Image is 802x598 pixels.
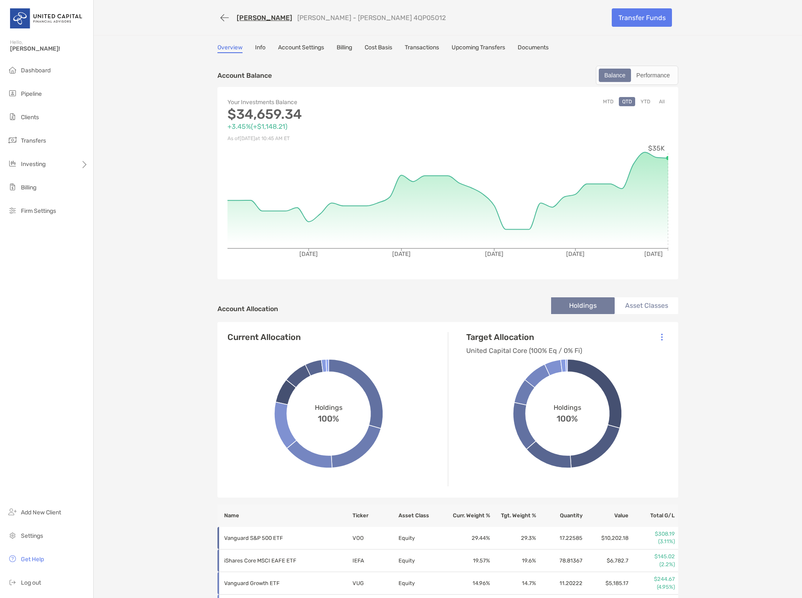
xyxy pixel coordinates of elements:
[217,305,278,313] h4: Account Allocation
[318,411,339,424] span: 100%
[629,553,675,560] p: $145.02
[352,504,398,527] th: Ticker
[596,66,678,85] div: segmented control
[8,205,18,215] img: firm-settings icon
[644,250,663,258] tspan: [DATE]
[398,527,444,549] td: Equity
[217,504,352,527] th: Name
[21,184,36,191] span: Billing
[490,572,536,595] td: 14.7 %
[466,332,582,342] h4: Target Allocation
[21,532,43,539] span: Settings
[224,533,341,543] p: Vanguard S&P 500 ETF
[237,14,292,22] a: [PERSON_NAME]
[444,527,490,549] td: 29.44 %
[583,549,629,572] td: $6,782.7
[227,97,448,107] p: Your Investments Balance
[21,161,46,168] span: Investing
[8,530,18,540] img: settings icon
[227,133,448,144] p: As of [DATE] at 10:45 AM ET
[490,527,536,549] td: 29.3 %
[10,3,83,33] img: United Capital Logo
[10,45,88,52] span: [PERSON_NAME]!
[217,70,272,81] p: Account Balance
[21,579,41,586] span: Log out
[444,549,490,572] td: 19.57 %
[490,549,536,572] td: 19.6 %
[656,97,668,106] button: All
[637,97,654,106] button: YTD
[600,97,617,106] button: MTD
[629,538,675,545] p: (3.11%)
[365,44,392,53] a: Cost Basis
[278,44,324,53] a: Account Settings
[8,65,18,75] img: dashboard icon
[8,554,18,564] img: get-help icon
[8,577,18,587] img: logout icon
[536,527,582,549] td: 17.22585
[352,527,398,549] td: VOO
[8,158,18,169] img: investing icon
[21,67,51,74] span: Dashboard
[224,555,341,566] p: iShares Core MSCI EAFE ETF
[398,572,444,595] td: Equity
[583,504,629,527] th: Value
[566,250,585,258] tspan: [DATE]
[337,44,352,53] a: Billing
[583,527,629,549] td: $10,202.18
[629,561,675,568] p: (2.2%)
[21,509,61,516] span: Add New Client
[227,332,301,342] h4: Current Allocation
[583,572,629,595] td: $5,185.17
[8,135,18,145] img: transfers icon
[629,530,675,538] p: $308.19
[615,297,678,314] li: Asset Classes
[227,121,448,132] p: +3.45% ( +$1,148.21 )
[392,250,411,258] tspan: [DATE]
[217,44,243,53] a: Overview
[315,404,342,411] span: Holdings
[600,69,630,81] div: Balance
[629,504,678,527] th: Total G/L
[490,504,536,527] th: Tgt. Weight %
[405,44,439,53] a: Transactions
[8,182,18,192] img: billing icon
[518,44,549,53] a: Documents
[536,572,582,595] td: 11.20222
[536,549,582,572] td: 78.81367
[352,572,398,595] td: VUG
[224,578,341,588] p: Vanguard Growth ETF
[554,404,581,411] span: Holdings
[629,575,675,583] p: $244.67
[21,114,39,121] span: Clients
[8,507,18,517] img: add_new_client icon
[485,250,503,258] tspan: [DATE]
[21,137,46,144] span: Transfers
[648,144,665,152] tspan: $35K
[352,549,398,572] td: IEFA
[398,504,444,527] th: Asset Class
[227,109,448,120] p: $34,659.34
[557,411,578,424] span: 100%
[444,572,490,595] td: 14.96 %
[8,88,18,98] img: pipeline icon
[466,345,582,356] p: United Capital Core (100% Eq / 0% Fi)
[21,556,44,563] span: Get Help
[444,504,490,527] th: Curr. Weight %
[661,333,663,341] img: Icon List Menu
[21,207,56,215] span: Firm Settings
[612,8,672,27] a: Transfer Funds
[297,14,446,22] p: [PERSON_NAME] - [PERSON_NAME] 4QP05012
[632,69,674,81] div: Performance
[255,44,266,53] a: Info
[536,504,582,527] th: Quantity
[629,583,675,591] p: (4.95%)
[619,97,635,106] button: QTD
[398,549,444,572] td: Equity
[299,250,318,258] tspan: [DATE]
[452,44,505,53] a: Upcoming Transfers
[551,297,615,314] li: Holdings
[8,112,18,122] img: clients icon
[21,90,42,97] span: Pipeline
